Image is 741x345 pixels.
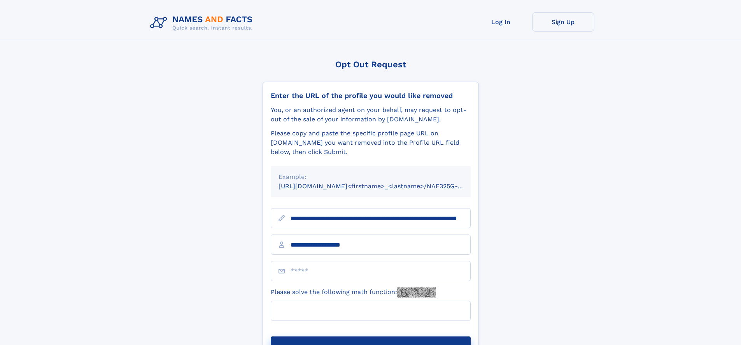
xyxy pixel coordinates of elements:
[271,105,471,124] div: You, or an authorized agent on your behalf, may request to opt-out of the sale of your informatio...
[271,129,471,157] div: Please copy and paste the specific profile page URL on [DOMAIN_NAME] you want removed into the Pr...
[263,60,479,69] div: Opt Out Request
[147,12,259,33] img: Logo Names and Facts
[279,172,463,182] div: Example:
[470,12,532,32] a: Log In
[271,287,436,298] label: Please solve the following math function:
[279,182,485,190] small: [URL][DOMAIN_NAME]<firstname>_<lastname>/NAF325G-xxxxxxxx
[532,12,594,32] a: Sign Up
[271,91,471,100] div: Enter the URL of the profile you would like removed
